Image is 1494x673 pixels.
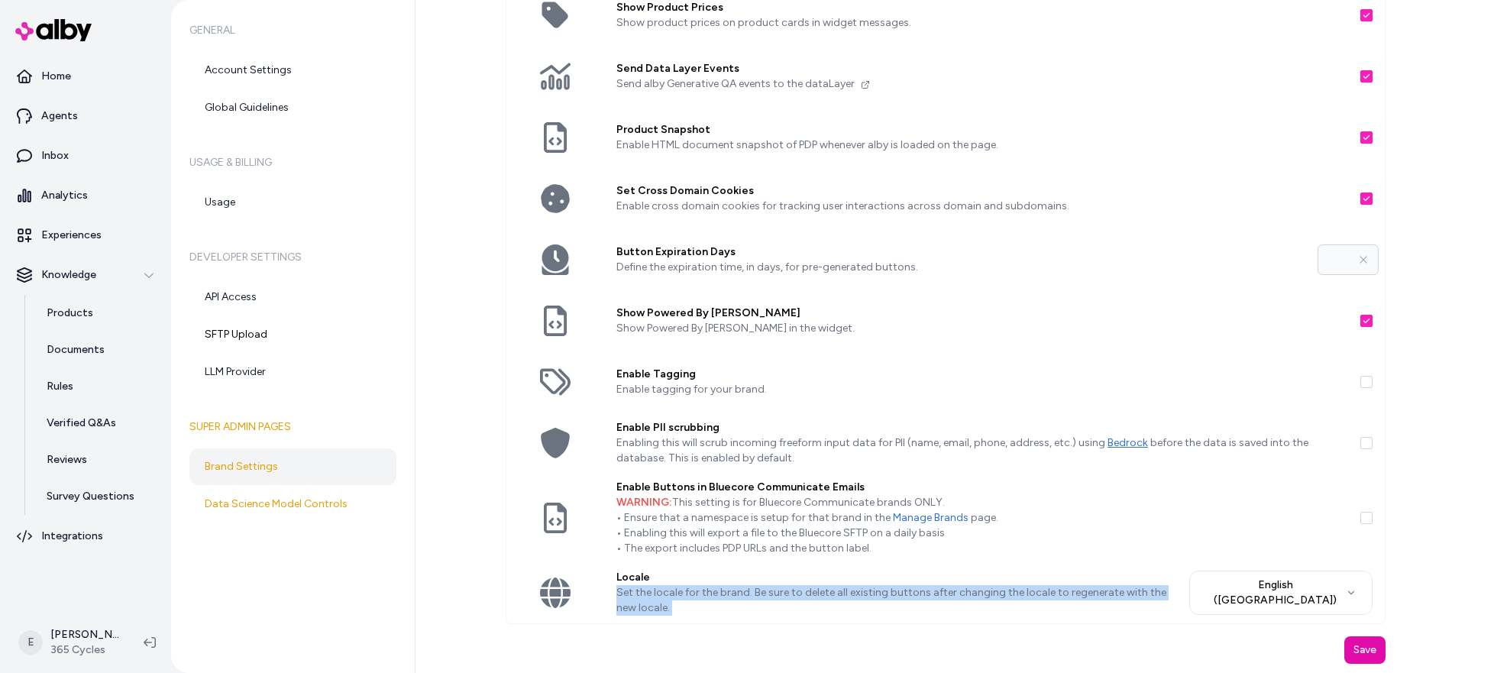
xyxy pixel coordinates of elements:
[616,367,1348,382] label: Enable Tagging
[616,435,1348,466] p: Enabling this will scrub incoming freeform input data for PII (name, email, phone, address, etc.)...
[616,260,1305,275] p: Define the expiration time, in days, for pre-generated buttons.
[616,585,1177,616] p: Set the locale for the brand. Be sure to delete all existing buttons after changing the locale to...
[47,379,73,394] p: Rules
[6,257,165,293] button: Knowledge
[616,183,1348,199] label: Set Cross Domain Cookies
[47,489,134,504] p: Survey Questions
[6,98,165,134] a: Agents
[189,448,396,485] a: Brand Settings
[41,108,78,124] p: Agents
[31,478,165,515] a: Survey Questions
[893,511,969,524] a: Manage Brands
[6,177,165,214] a: Analytics
[189,316,396,353] a: SFTP Upload
[616,420,1348,435] label: Enable PII scrubbing
[41,228,102,243] p: Experiences
[50,642,119,658] span: 365 Cycles
[15,19,92,41] img: alby Logo
[9,618,131,667] button: E[PERSON_NAME]365 Cycles
[47,342,105,358] p: Documents
[41,188,88,203] p: Analytics
[31,295,165,332] a: Products
[616,480,1348,495] label: Enable Buttons in Bluecore Communicate Emails
[189,184,396,221] a: Usage
[616,138,1348,153] p: Enable HTML document snapshot of PDP whenever alby is loaded on the page.
[189,486,396,523] a: Data Science Model Controls
[616,122,1348,138] label: Product Snapshot
[616,382,1348,397] p: Enable tagging for your brand.
[50,627,119,642] p: [PERSON_NAME]
[47,306,93,321] p: Products
[189,141,396,184] h6: Usage & Billing
[18,630,43,655] span: E
[616,61,1348,76] label: Send Data Layer Events
[31,405,165,442] a: Verified Q&As
[31,368,165,405] a: Rules
[616,199,1348,214] p: Enable cross domain cookies for tracking user interactions across domain and subdomains.
[616,496,672,509] span: WARNING:
[6,58,165,95] a: Home
[41,69,71,84] p: Home
[616,76,1348,92] p: Send alby Generative QA events to the dataLayer
[189,236,396,279] h6: Developer Settings
[616,495,1348,556] p: This setting is for Bluecore Communicate brands ONLY. • Ensure that a namespace is setup for that...
[47,416,116,431] p: Verified Q&As
[616,321,1348,336] p: Show Powered By [PERSON_NAME] in the widget.
[189,354,396,390] a: LLM Provider
[616,15,1348,31] p: Show product prices on product cards in widget messages.
[616,306,1348,321] label: Show Powered By [PERSON_NAME]
[1108,436,1148,449] a: Bedrock
[6,217,165,254] a: Experiences
[616,244,1305,260] label: Button Expiration Days
[41,529,103,544] p: Integrations
[6,518,165,555] a: Integrations
[189,52,396,89] a: Account Settings
[41,267,96,283] p: Knowledge
[189,89,396,126] a: Global Guidelines
[616,570,1177,585] label: Locale
[31,442,165,478] a: Reviews
[47,452,87,468] p: Reviews
[6,138,165,174] a: Inbox
[1344,636,1386,664] button: Save
[41,148,69,163] p: Inbox
[189,9,396,52] h6: General
[189,279,396,315] a: API Access
[31,332,165,368] a: Documents
[189,406,396,448] h6: Super Admin Pages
